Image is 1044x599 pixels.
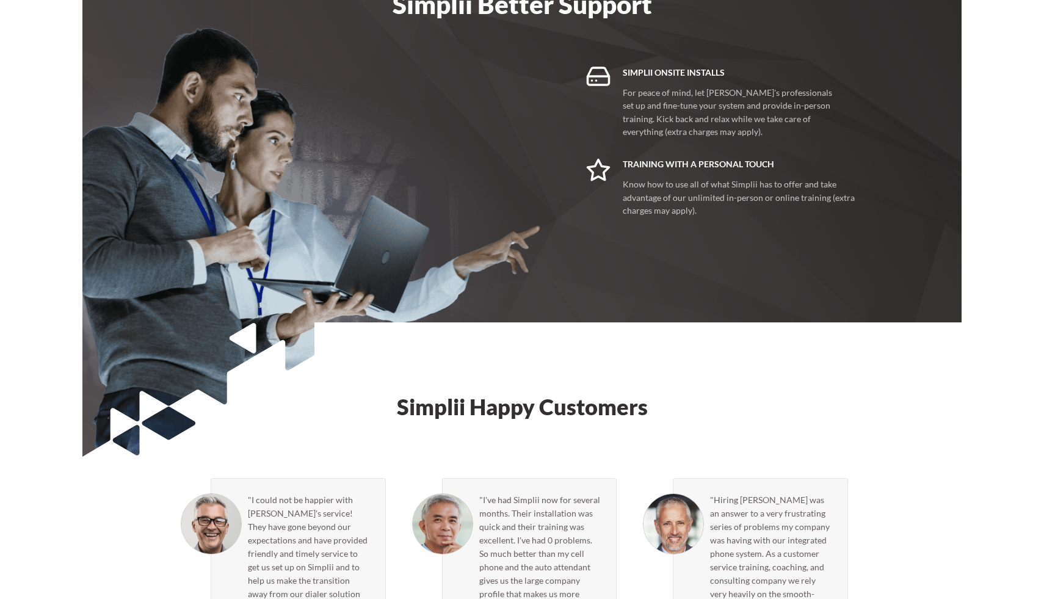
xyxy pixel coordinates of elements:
[623,86,838,139] p: For peace of mind, let [PERSON_NAME]'s professionals set up and fine-tune your system and provide...
[170,396,874,418] h2: Simplii Happy Customers
[623,158,863,170] h5: TRAINING WITH A PERSONAL TOUCH
[623,178,863,217] p: Know how to use all of what Simplii has to offer and take advantage of our unlimited in-person or...
[623,67,838,79] h5: Simplii Onsite Installs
